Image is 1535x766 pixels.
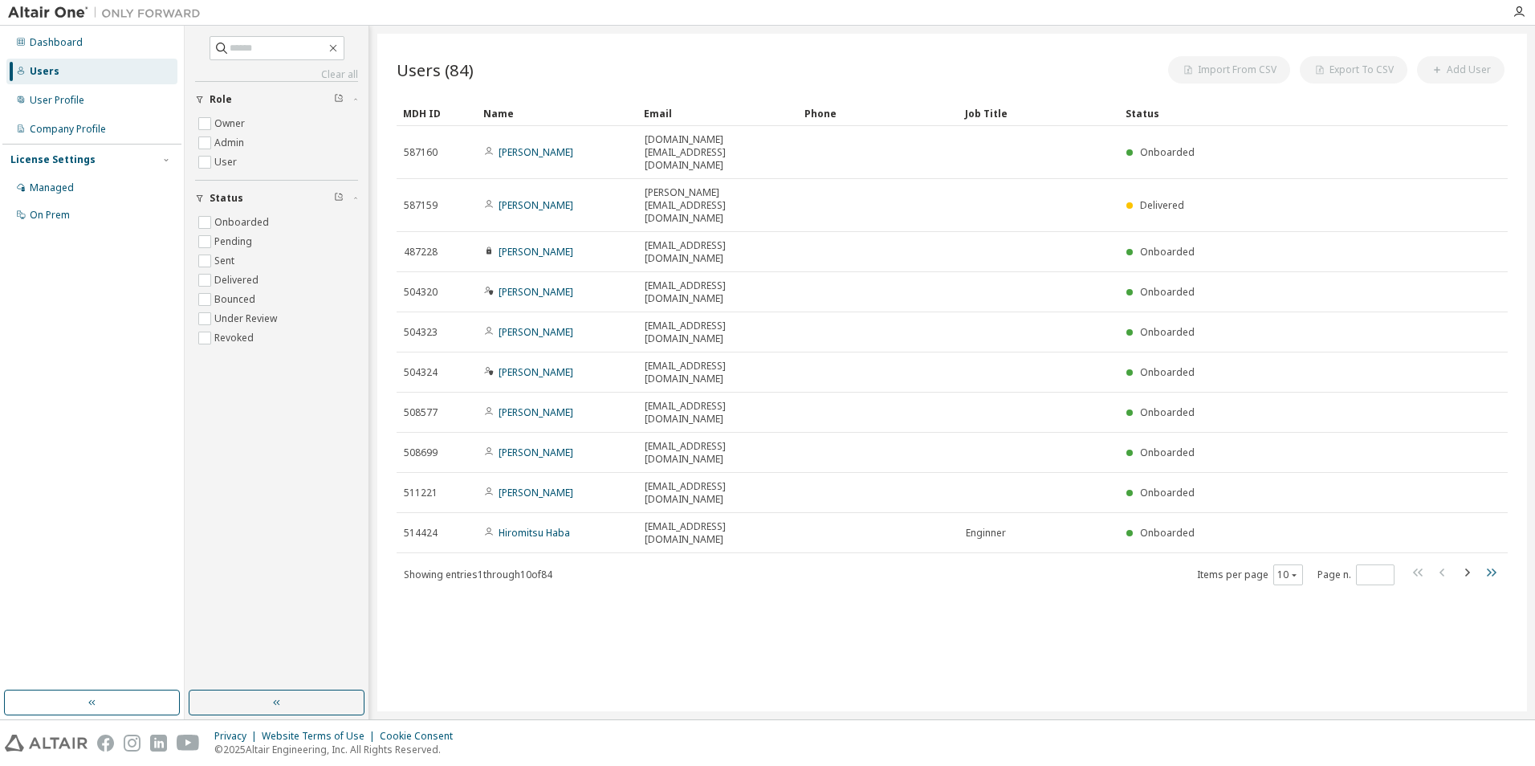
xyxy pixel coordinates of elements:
img: Altair One [8,5,209,21]
label: Admin [214,133,247,153]
button: 10 [1277,568,1299,581]
span: Onboarded [1140,285,1195,299]
a: [PERSON_NAME] [499,198,573,212]
span: Clear filter [334,192,344,205]
img: altair_logo.svg [5,735,88,752]
div: Email [644,100,792,126]
span: Onboarded [1140,365,1195,379]
span: Items per page [1197,564,1303,585]
p: © 2025 Altair Engineering, Inc. All Rights Reserved. [214,743,462,756]
div: Users [30,65,59,78]
span: Onboarded [1140,405,1195,419]
div: Managed [30,181,74,194]
div: Company Profile [30,123,106,136]
span: [EMAIL_ADDRESS][DOMAIN_NAME] [645,400,791,426]
span: Onboarded [1140,526,1195,540]
span: Enginner [966,527,1006,540]
div: On Prem [30,209,70,222]
span: Clear filter [334,93,344,106]
label: Delivered [214,271,262,290]
a: [PERSON_NAME] [499,285,573,299]
span: 508577 [404,406,438,419]
label: User [214,153,240,172]
button: Import From CSV [1168,56,1290,84]
span: [EMAIL_ADDRESS][DOMAIN_NAME] [645,520,791,546]
span: [EMAIL_ADDRESS][DOMAIN_NAME] [645,440,791,466]
a: Hiromitsu Haba [499,526,570,540]
img: youtube.svg [177,735,200,752]
span: 487228 [404,246,438,259]
div: User Profile [30,94,84,107]
label: Sent [214,251,238,271]
img: linkedin.svg [150,735,167,752]
span: Page n. [1317,564,1395,585]
label: Pending [214,232,255,251]
button: Export To CSV [1300,56,1407,84]
a: [PERSON_NAME] [499,365,573,379]
span: Onboarded [1140,486,1195,499]
label: Bounced [214,290,259,309]
span: [EMAIL_ADDRESS][DOMAIN_NAME] [645,320,791,345]
span: 508699 [404,446,438,459]
div: Job Title [965,100,1113,126]
a: [PERSON_NAME] [499,245,573,259]
button: Status [195,181,358,216]
span: 504320 [404,286,438,299]
span: Showing entries 1 through 10 of 84 [404,568,552,581]
span: [EMAIL_ADDRESS][DOMAIN_NAME] [645,360,791,385]
div: Privacy [214,730,262,743]
span: 514424 [404,527,438,540]
span: Onboarded [1140,145,1195,159]
a: [PERSON_NAME] [499,145,573,159]
label: Onboarded [214,213,272,232]
label: Owner [214,114,248,133]
div: Status [1126,100,1424,126]
span: 587159 [404,199,438,212]
span: Role [210,93,232,106]
span: Status [210,192,243,205]
img: instagram.svg [124,735,140,752]
img: facebook.svg [97,735,114,752]
a: [PERSON_NAME] [499,325,573,339]
span: 587160 [404,146,438,159]
button: Add User [1417,56,1504,84]
button: Role [195,82,358,117]
span: 511221 [404,487,438,499]
span: Onboarded [1140,245,1195,259]
span: Users (84) [397,59,474,81]
span: [EMAIL_ADDRESS][DOMAIN_NAME] [645,480,791,506]
span: [EMAIL_ADDRESS][DOMAIN_NAME] [645,279,791,305]
span: Onboarded [1140,446,1195,459]
a: [PERSON_NAME] [499,405,573,419]
span: Onboarded [1140,325,1195,339]
span: 504324 [404,366,438,379]
div: Phone [804,100,952,126]
a: Clear all [195,68,358,81]
div: Name [483,100,631,126]
span: 504323 [404,326,438,339]
div: Dashboard [30,36,83,49]
span: [DOMAIN_NAME][EMAIL_ADDRESS][DOMAIN_NAME] [645,133,791,172]
label: Revoked [214,328,257,348]
div: Website Terms of Use [262,730,380,743]
span: Delivered [1140,198,1184,212]
span: [PERSON_NAME][EMAIL_ADDRESS][DOMAIN_NAME] [645,186,791,225]
a: [PERSON_NAME] [499,486,573,499]
span: [EMAIL_ADDRESS][DOMAIN_NAME] [645,239,791,265]
div: MDH ID [403,100,470,126]
div: License Settings [10,153,96,166]
div: Cookie Consent [380,730,462,743]
a: [PERSON_NAME] [499,446,573,459]
label: Under Review [214,309,280,328]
